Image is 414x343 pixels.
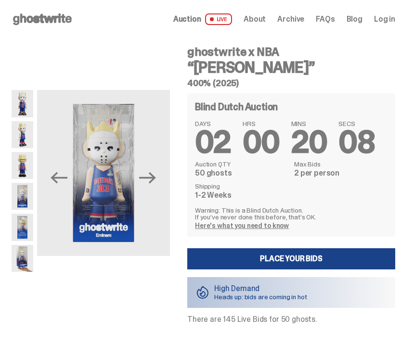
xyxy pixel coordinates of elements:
h3: “[PERSON_NAME]” [187,60,395,75]
dd: 2 per person [294,169,388,177]
span: 00 [243,122,280,162]
p: Heads up: bids are coming in hot [214,293,307,300]
img: Copy%20of%20Eminem_NBA_400_3.png [12,121,33,148]
h4: ghostwrite x NBA [187,46,395,58]
img: Eminem_NBA_400_13.png [12,214,33,241]
span: SECS [338,120,375,127]
span: Auction [173,15,201,23]
a: FAQs [316,15,335,23]
span: DAYS [195,120,231,127]
a: About [244,15,266,23]
dt: Auction QTY [195,161,288,167]
a: Blog [347,15,362,23]
dt: Shipping [195,183,288,190]
dd: 1-2 Weeks [195,191,288,199]
img: Eminem_NBA_400_12.png [37,90,170,256]
img: eminem%20scale.png [12,245,33,272]
a: Log in [374,15,395,23]
span: 20 [291,122,327,162]
img: Eminem_NBA_400_12.png [12,183,33,210]
p: High Demand [214,285,307,292]
dd: 50 ghosts [195,169,288,177]
span: MINS [291,120,327,127]
dt: Max Bids [294,161,388,167]
span: 02 [195,122,231,162]
img: Copy%20of%20Eminem_NBA_400_6.png [12,152,33,179]
a: Archive [277,15,304,23]
button: Previous [49,167,70,188]
h4: Blind Dutch Auction [195,102,278,112]
img: Copy%20of%20Eminem_NBA_400_1.png [12,90,33,117]
p: Warning: This is a Blind Dutch Auction. If you’ve never done this before, that’s OK. [195,207,388,220]
a: Place your Bids [187,248,395,269]
h5: 400% (2025) [187,79,395,88]
a: Here's what you need to know [195,221,289,230]
span: LIVE [205,13,233,25]
button: Next [137,167,158,188]
span: 08 [338,122,375,162]
span: HRS [243,120,280,127]
a: Auction LIVE [173,13,232,25]
p: There are 145 Live Bids for 50 ghosts. [187,316,395,323]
